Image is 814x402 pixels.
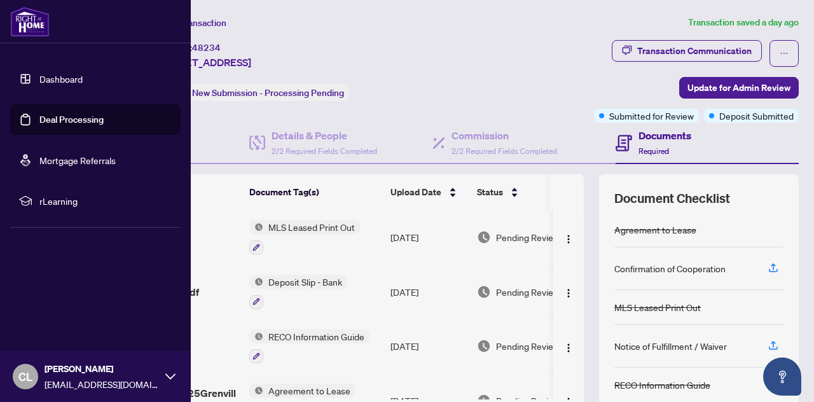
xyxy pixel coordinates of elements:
[614,223,696,237] div: Agreement to Lease
[18,368,32,385] span: CL
[385,265,472,319] td: [DATE]
[249,220,263,234] img: Status Icon
[477,185,503,199] span: Status
[496,230,560,244] span: Pending Review
[609,109,694,123] span: Submitted for Review
[719,109,794,123] span: Deposit Submitted
[558,282,579,302] button: Logo
[158,17,226,29] span: View Transaction
[158,55,251,70] span: [STREET_ADDRESS]
[679,77,799,99] button: Update for Admin Review
[614,339,727,353] div: Notice of Fulfillment / Waiver
[249,384,263,398] img: Status Icon
[249,275,347,309] button: Status IconDeposit Slip - Bank
[780,49,789,58] span: ellipsis
[638,128,691,143] h4: Documents
[390,185,441,199] span: Upload Date
[385,174,472,210] th: Upload Date
[192,87,344,99] span: New Submission - Processing Pending
[477,339,491,353] img: Document Status
[496,285,560,299] span: Pending Review
[272,128,377,143] h4: Details & People
[472,174,580,210] th: Status
[39,73,83,85] a: Dashboard
[249,275,263,289] img: Status Icon
[563,234,574,244] img: Logo
[614,190,730,207] span: Document Checklist
[385,319,472,374] td: [DATE]
[614,378,710,392] div: RECO Information Guide
[10,6,50,37] img: logo
[612,40,762,62] button: Transaction Communication
[192,42,221,53] span: 48234
[272,146,377,156] span: 2/2 Required Fields Completed
[263,384,355,398] span: Agreement to Lease
[558,336,579,356] button: Logo
[614,300,701,314] div: MLS Leased Print Out
[563,288,574,298] img: Logo
[158,84,349,101] div: Status:
[244,174,385,210] th: Document Tag(s)
[688,15,799,30] article: Transaction saved a day ago
[763,357,801,396] button: Open asap
[39,155,116,166] a: Mortgage Referrals
[637,41,752,61] div: Transaction Communication
[45,377,159,391] span: [EMAIL_ADDRESS][DOMAIN_NAME]
[563,343,574,353] img: Logo
[263,220,360,234] span: MLS Leased Print Out
[452,146,557,156] span: 2/2 Required Fields Completed
[263,329,369,343] span: RECO Information Guide
[45,362,159,376] span: [PERSON_NAME]
[614,261,726,275] div: Confirmation of Cooperation
[263,275,347,289] span: Deposit Slip - Bank
[39,114,104,125] a: Deal Processing
[452,128,557,143] h4: Commission
[249,220,360,254] button: Status IconMLS Leased Print Out
[558,227,579,247] button: Logo
[477,285,491,299] img: Document Status
[39,194,172,208] span: rLearning
[687,78,790,98] span: Update for Admin Review
[249,329,369,364] button: Status IconRECO Information Guide
[477,230,491,244] img: Document Status
[249,329,263,343] img: Status Icon
[638,146,669,156] span: Required
[496,339,560,353] span: Pending Review
[385,210,472,265] td: [DATE]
